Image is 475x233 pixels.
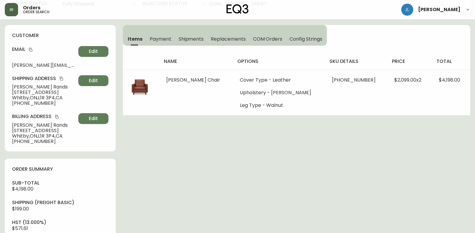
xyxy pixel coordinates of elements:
[330,58,382,65] h4: sku details
[12,123,76,128] span: [PERSON_NAME] Rands
[436,58,465,65] h4: total
[179,36,204,42] span: Shipments
[23,5,40,10] span: Orders
[418,7,461,12] span: [PERSON_NAME]
[227,4,249,14] img: logo
[12,113,76,120] h4: Billing Address
[240,77,317,83] li: Cover Type - Leather
[332,76,376,83] span: [PHONE_NUMBER]
[12,185,33,192] span: $4,198.00
[392,58,427,65] h4: price
[128,36,142,42] span: Items
[23,10,49,14] h5: order search
[12,128,76,133] span: [STREET_ADDRESS]
[12,199,108,206] h4: Shipping ( Freight Basic )
[58,76,64,82] button: copy
[12,225,28,232] span: $571.61
[439,76,460,83] span: $4,198.00
[394,76,421,83] span: $2,099.00 x 2
[166,76,220,83] span: [PERSON_NAME] Chair
[150,36,171,42] span: Payment
[237,58,320,65] h4: options
[12,139,76,144] span: [PHONE_NUMBER]
[28,47,34,53] button: copy
[401,4,413,16] img: 1c9c23e2a847dab86f8017579b61559c
[12,32,108,39] h4: customer
[12,75,76,82] h4: Shipping Address
[12,219,108,226] h4: hst (13.000%)
[12,63,76,68] span: [PERSON_NAME][EMAIL_ADDRESS][PERSON_NAME][DOMAIN_NAME]
[78,113,108,124] button: Edit
[78,75,108,86] button: Edit
[240,103,317,108] li: Leg Type - Walnut
[89,115,98,122] span: Edit
[89,77,98,84] span: Edit
[12,166,108,172] h4: order summary
[12,180,108,186] h4: sub-total
[54,114,60,120] button: copy
[211,36,245,42] span: Replacements
[12,84,76,90] span: [PERSON_NAME] Rands
[89,48,98,55] span: Edit
[12,133,76,139] span: Whitby , ON , L1R 3P4 , CA
[12,95,76,101] span: Whitby , ON , L1R 3P4 , CA
[289,36,322,42] span: Config Strings
[12,205,29,212] span: $199.00
[12,46,76,53] h4: Email
[12,101,76,106] span: [PHONE_NUMBER]
[78,46,108,57] button: Edit
[164,58,228,65] h4: name
[12,90,76,95] span: [STREET_ADDRESS]
[240,90,317,95] li: Upholstery - [PERSON_NAME]
[130,77,149,97] img: 0adb919b-77fc-474c-90aa-c0f1f3867e88.jpg
[253,36,283,42] span: COM Orders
